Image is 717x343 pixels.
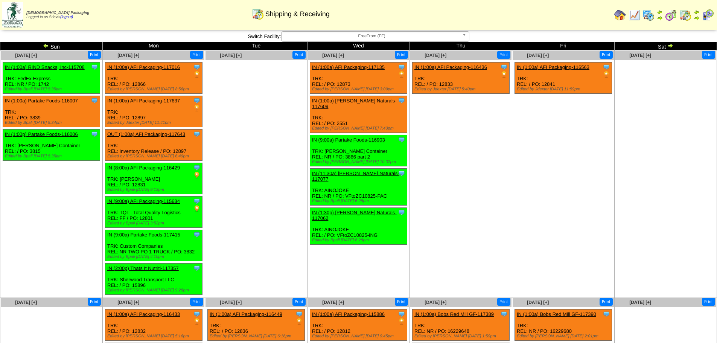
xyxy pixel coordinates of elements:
td: Sun [0,42,103,50]
div: TRK: REL: / PO: 12836 [208,309,305,341]
button: Print [292,298,306,306]
img: PO [603,71,610,78]
div: Edited by [PERSON_NAME] [DATE] 6:16pm [210,334,304,338]
img: Tooltip [603,310,610,318]
img: Tooltip [398,310,405,318]
a: [DATE] [+] [117,53,139,58]
button: Print [497,298,510,306]
div: TRK: REL: NR / PO: 16229648 [413,309,510,341]
div: TRK: Custom Companies REL: NR TWO PO 1 TRUCK / PO: 3832 [105,230,202,261]
div: TRK: REL: / PO: 3839 [3,96,100,127]
span: [DEMOGRAPHIC_DATA] Packaging [26,11,89,15]
a: [DATE] [+] [220,53,242,58]
td: Wed [308,42,410,50]
a: IN (1:00a) AFI Packaging-116563 [517,64,589,70]
button: Print [497,51,510,59]
a: IN (1:00a) Bobs Red Mill GF-117389 [414,311,494,317]
td: Thu [410,42,512,50]
img: PO [193,205,201,212]
a: IN (1:00a) AFI Packaging-117016 [107,64,180,70]
div: Edited by Bpali [DATE] 5:34pm [5,120,100,125]
img: Tooltip [91,97,98,104]
div: Edited by [PERSON_NAME] [DATE] 9:45pm [312,334,407,338]
div: Edited by [PERSON_NAME] [DATE] 2:01pm [517,334,612,338]
img: Tooltip [500,63,508,71]
td: Fri [512,42,615,50]
a: [DATE] [+] [425,53,446,58]
a: IN (1:00a) AFI Packaging-117135 [312,64,385,70]
span: [DATE] [+] [629,300,651,305]
img: Tooltip [603,63,610,71]
div: Edited by Jdexter [DATE] 5:40pm [414,87,509,91]
button: Print [190,51,203,59]
button: Print [600,51,613,59]
img: Tooltip [193,264,201,272]
img: PO [193,318,201,325]
img: Tooltip [398,97,405,104]
button: Print [702,298,715,306]
div: TRK: [PERSON_NAME] Container REL: NR / PO: 3866 part 2 [310,135,407,166]
button: Print [600,298,613,306]
span: Shipping & Receiving [265,10,330,18]
span: Logged in as Sdavis [26,11,89,19]
div: Edited by [PERSON_NAME] [DATE] 1:59pm [414,334,509,338]
a: [DATE] [+] [425,300,446,305]
img: PO [295,318,303,325]
img: PO [398,318,405,325]
img: Tooltip [193,197,201,205]
img: PO [193,171,201,179]
img: Tooltip [193,310,201,318]
button: Print [190,298,203,306]
img: PO [398,71,405,78]
div: TRK: REL: / PO: 12866 [105,63,202,94]
img: arrowleft.gif [657,9,663,15]
img: Tooltip [193,97,201,104]
div: Edited by Bpali [DATE] 6:28pm [312,199,407,203]
button: Print [88,298,101,306]
div: Edited by Jdexter [DATE] 11:59pm [517,87,612,91]
a: IN (1:00a) AFI Packaging-116433 [107,311,180,317]
a: IN (1:00a) RIND Snacks, Inc-115708 [5,64,85,70]
span: [DATE] [+] [117,300,139,305]
a: [DATE] [+] [15,300,37,305]
img: arrowleft.gif [43,43,49,49]
div: TRK: AINOJOKE REL: / PO: VFtoZC10825-ING [310,208,407,245]
span: [DATE] [+] [220,300,242,305]
img: Tooltip [398,209,405,216]
img: line_graph.gif [628,9,640,21]
img: Tooltip [193,231,201,238]
a: [DATE] [+] [322,53,344,58]
a: [DATE] [+] [322,300,344,305]
img: Tooltip [500,310,508,318]
div: Edited by [PERSON_NAME] [DATE] 9:28pm [107,288,202,293]
div: Edited by Bpali [DATE] 5:35pm [5,87,100,91]
a: [DATE] [+] [15,53,37,58]
img: calendarblend.gif [665,9,677,21]
button: Print [292,51,306,59]
a: [DATE] [+] [527,300,549,305]
img: PO [500,71,508,78]
a: IN (1:00a) AFI Packaging-117637 [107,98,180,104]
div: TRK: REL: / PO: 12833 [413,63,510,94]
div: TRK: AINOJOKE REL: NR / PO: VFtoZC10825-PAC [310,169,407,206]
img: arrowright.gif [667,43,673,49]
a: [DATE] [+] [629,53,651,58]
img: calendarcustomer.gif [702,9,714,21]
div: Edited by [PERSON_NAME] [DATE] 5:16pm [107,334,202,338]
img: arrowright.gif [657,15,663,21]
img: arrowright.gif [694,15,700,21]
a: IN (1:00a) AFI Packaging-116449 [210,311,282,317]
img: Tooltip [295,310,303,318]
div: Edited by [PERSON_NAME] [DATE] 10:02pm [312,160,407,164]
img: Tooltip [193,63,201,71]
div: Edited by [PERSON_NAME] [DATE] 8:56pm [107,87,202,91]
a: IN (8:00a) AFI Packaging-116429 [107,165,180,171]
div: TRK: REL: / PO: 12841 [515,63,612,94]
div: Edited by [PERSON_NAME] [DATE] 3:09pm [312,87,407,91]
td: Mon [103,42,205,50]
